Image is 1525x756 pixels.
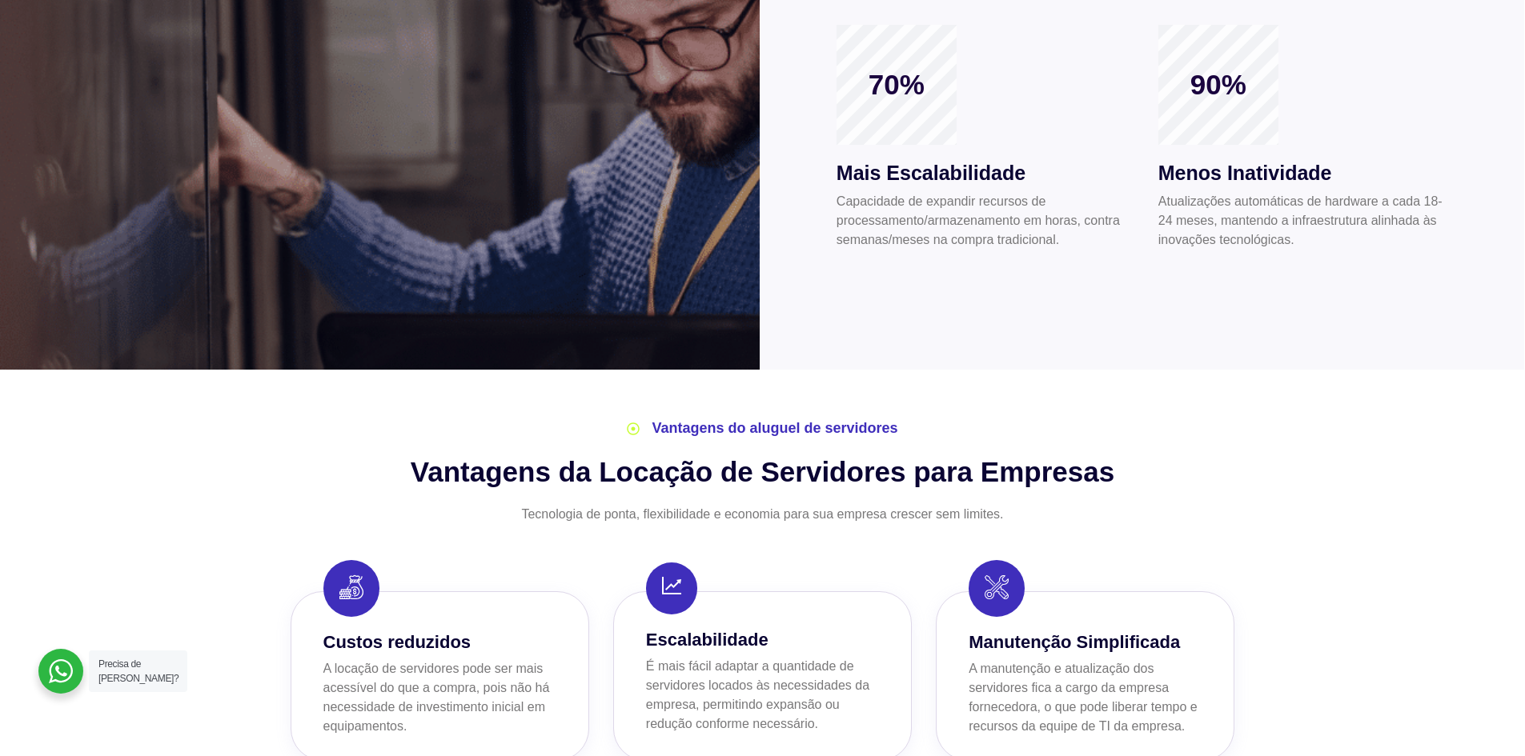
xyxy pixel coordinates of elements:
span: 70% [837,68,957,102]
h3: Menos Inatividade [1158,158,1448,189]
p: A locação de servidores pode ser mais acessível do que a compra, pois não há necessidade de inves... [323,659,556,736]
h3: Mais Escalabilidade [837,158,1126,189]
h3: Manutenção Simplificada [969,629,1202,655]
p: A manutenção e atualização dos servidores fica a cargo da empresa fornecedora, o que pode liberar... [969,659,1202,736]
p: Capacidade de expandir recursos de processamento/armazenamento em horas, contra semanas/meses na ... [837,192,1126,250]
span: Vantagens do aluguel de servidores [648,418,897,439]
h2: Vantagens da Locação de Servidores para Empresas [291,455,1235,489]
p: É mais fácil adaptar a quantidade de servidores locados às necessidades da empresa, permitindo ex... [646,657,879,734]
span: Precisa de [PERSON_NAME]? [98,658,179,684]
iframe: Chat Widget [1445,679,1525,756]
h3: Escalabilidade [646,626,879,653]
h3: Custos reduzidos [323,629,556,655]
div: Widget de chat [1445,679,1525,756]
p: Atualizações automáticas de hardware a cada 18-24 meses, mantendo a infraestrutura alinhada às in... [1158,192,1448,250]
span: 90% [1158,68,1278,102]
p: Tecnologia de ponta, flexibilidade e economia para sua empresa crescer sem limites. [385,505,1141,524]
